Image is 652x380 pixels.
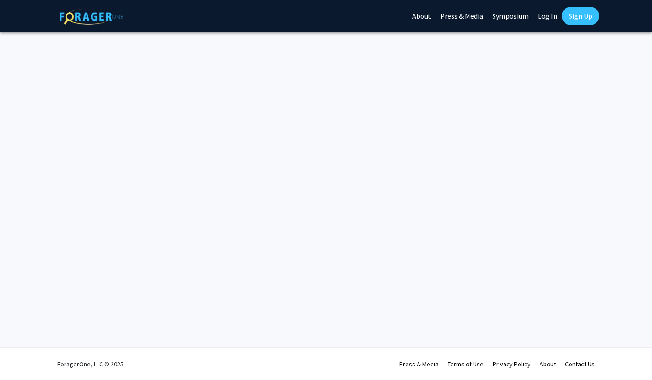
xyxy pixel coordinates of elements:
a: Privacy Policy [493,360,530,368]
a: Sign Up [562,7,599,25]
div: ForagerOne, LLC © 2025 [57,348,123,380]
a: Terms of Use [448,360,484,368]
a: Contact Us [565,360,595,368]
img: ForagerOne Logo [60,9,123,25]
a: About [540,360,556,368]
a: Press & Media [399,360,438,368]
